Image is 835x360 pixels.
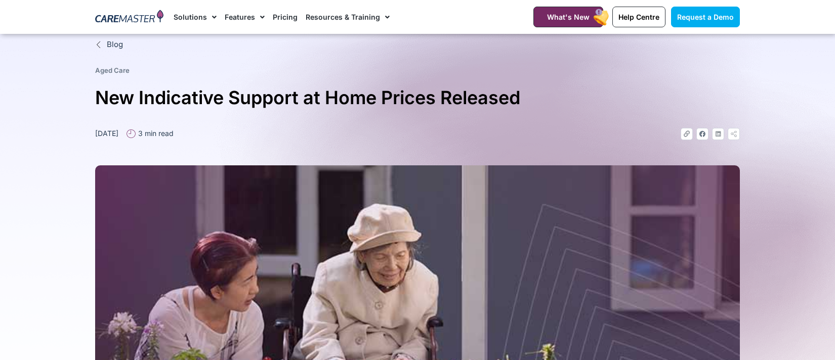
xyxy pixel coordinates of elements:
[677,13,734,21] span: Request a Demo
[95,39,740,51] a: Blog
[671,7,740,27] a: Request a Demo
[95,10,163,25] img: CareMaster Logo
[612,7,665,27] a: Help Centre
[136,128,174,139] span: 3 min read
[547,13,590,21] span: What's New
[95,129,118,138] time: [DATE]
[618,13,659,21] span: Help Centre
[533,7,603,27] a: What's New
[95,83,740,113] h1: New Indicative Support at Home Prices Released
[104,39,123,51] span: Blog
[95,66,130,74] a: Aged Care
